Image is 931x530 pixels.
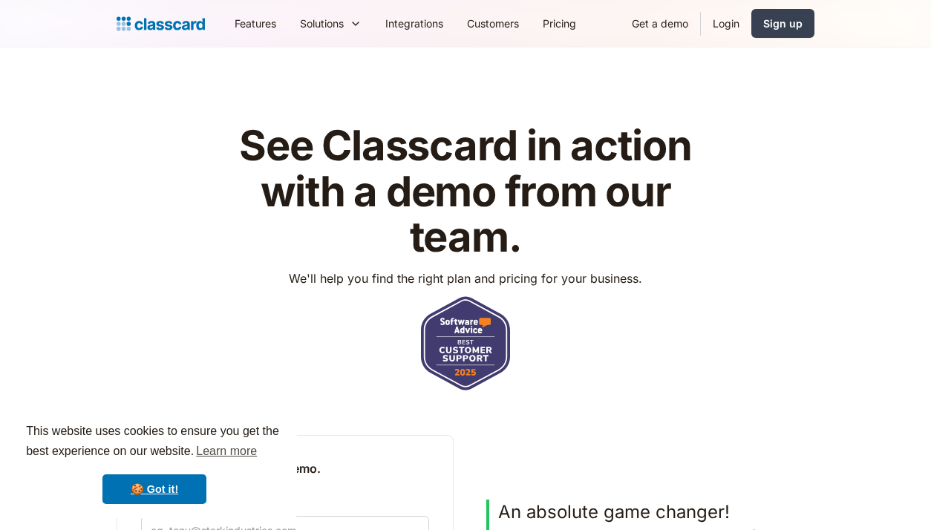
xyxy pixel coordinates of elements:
a: Get a demo [620,7,700,40]
a: learn more about cookies [194,440,259,462]
p: We'll help you find the right plan and pricing for your business. [289,269,642,287]
strong: See Classcard in action with a demo from our team. [239,120,691,262]
span: This website uses cookies to ensure you get the best experience on our website. [26,422,283,462]
a: Integrations [373,7,455,40]
div: Sign up [763,16,803,31]
div: cookieconsent [12,408,297,518]
a: Features [223,7,288,40]
a: Login [701,7,751,40]
a: home [117,13,205,34]
a: Customers [455,7,531,40]
a: dismiss cookie message [102,474,206,504]
a: Sign up [751,9,814,38]
div: Solutions [300,16,344,31]
div: Solutions [288,7,373,40]
a: Pricing [531,7,588,40]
